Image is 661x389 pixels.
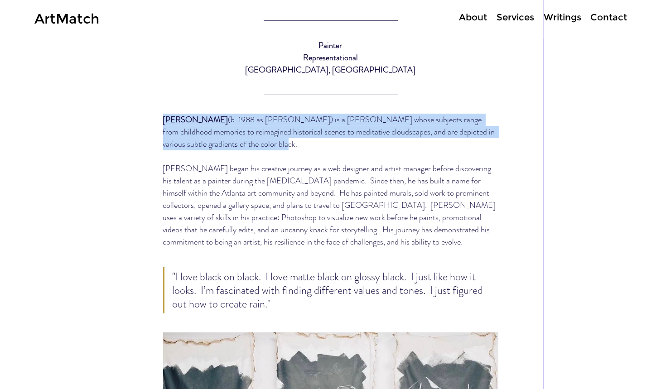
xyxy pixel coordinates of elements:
[454,11,492,24] a: About
[425,11,631,24] nav: Site
[173,269,486,312] span: "I love black on black. I love matte black on glossy black. I just like how it looks. I’m fascina...
[539,11,586,24] a: Writings
[492,11,539,24] a: Services
[163,114,497,150] span: (b. 1988 as [PERSON_NAME]) is a [PERSON_NAME] whose subjects range from childhood memories to rei...
[586,11,632,24] p: Contact
[163,114,228,125] span: [PERSON_NAME]
[586,11,631,24] a: Contact
[454,11,492,24] p: About
[34,10,99,27] a: ArtMatch
[163,163,498,248] span: [PERSON_NAME] began his creative journey as a web designer and artist manager before discovering ...
[303,52,358,63] span: Representational
[319,39,343,51] span: Painter
[246,64,416,76] span: [GEOGRAPHIC_DATA], [GEOGRAPHIC_DATA]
